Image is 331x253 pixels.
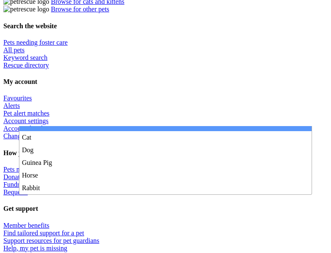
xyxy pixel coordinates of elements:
[3,46,24,54] a: All pets
[3,110,49,117] a: Pet alert matches
[3,237,100,244] a: Support resources for pet guardians
[3,173,23,180] a: Donate
[3,117,48,124] a: Account settings
[19,182,312,194] li: Rabbit
[3,229,84,237] a: Find tailored support for a pet
[3,78,328,86] h4: My account
[3,205,328,213] h4: Get support
[3,54,47,61] a: Keyword search
[3,245,67,252] a: Help, my pet is missing
[3,166,67,173] a: Pets needing foster care
[19,131,312,144] li: Cat
[3,94,32,102] a: Favourites
[3,181,30,188] a: Fundraise
[19,169,312,182] li: Horse
[3,125,46,132] a: Account details
[3,188,28,196] a: Bequests
[19,156,312,169] li: Guinea Pig
[51,5,109,13] a: Browse for other pets
[3,39,67,46] a: Pets needing foster care
[3,149,328,157] h4: How you can help
[19,144,312,156] li: Dog
[3,5,49,13] img: petrescue logo
[3,62,49,69] a: Rescue directory
[3,22,328,30] h4: Search the website
[3,102,20,109] a: Alerts
[3,132,51,140] a: Change password
[3,222,49,229] a: Member benefits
